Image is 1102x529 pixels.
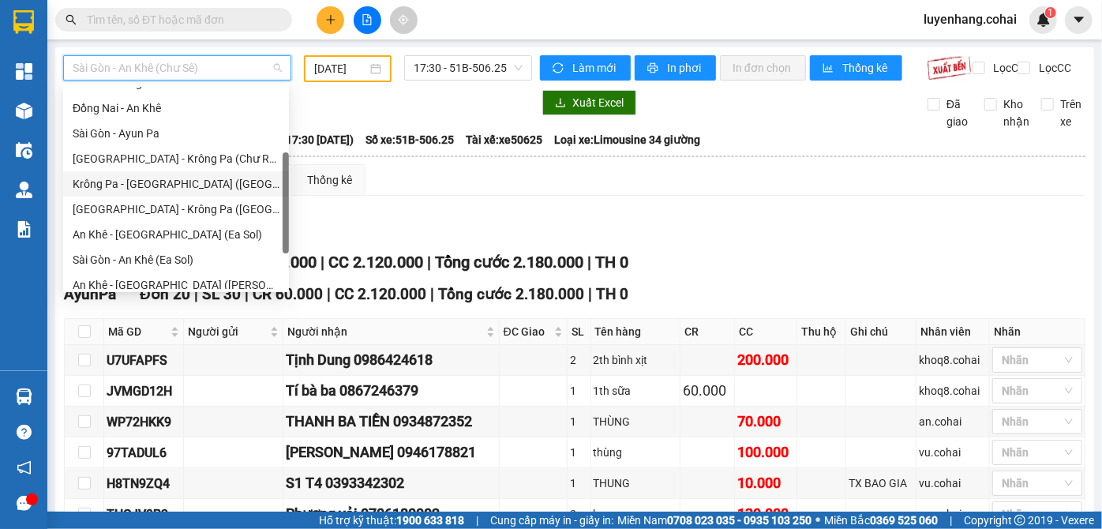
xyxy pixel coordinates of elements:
span: | [476,512,478,529]
span: message [17,496,32,511]
div: 2 [570,351,588,369]
img: dashboard-icon [16,63,32,80]
span: Lọc CC [1033,59,1074,77]
div: an.cohai [919,413,987,430]
div: Tí bà ba 0867246379 [286,380,496,402]
span: bar-chart [823,62,836,75]
span: Người gửi [188,323,267,340]
span: Thống kê [842,59,890,77]
div: JVMGD12H [107,381,181,401]
span: Người nhận [287,323,482,340]
span: copyright [1014,515,1025,526]
img: icon-new-feature [1036,13,1051,27]
span: | [430,285,434,303]
span: | [588,285,592,303]
button: syncLàm mới [540,55,631,81]
div: vu.cohai [919,475,987,492]
button: bar-chartThống kê [810,55,902,81]
span: | [427,253,431,272]
img: logo-vxr [13,10,34,34]
button: file-add [354,6,381,34]
th: CC [735,319,797,345]
th: Tên hàng [591,319,681,345]
span: Tài xế: xe50625 [466,131,542,148]
th: Nhân viên [916,319,990,345]
span: In phơi [667,59,703,77]
button: caret-down [1065,6,1093,34]
span: SL 30 [202,285,241,303]
div: Sài Gòn - Ayun Pa [63,121,289,146]
div: Đồng Nai - An Khê [73,99,279,117]
div: 2 [570,505,588,523]
div: An Khê - [GEOGRAPHIC_DATA] (Ea Sol) [73,226,279,243]
div: Sài Gòn - Krông Pa (Uar) [63,197,289,222]
div: An Khê - Sài Gòn (Chư Sê) [63,272,289,298]
div: an.cohai [919,505,987,523]
button: aim [390,6,418,34]
div: Thống kê [307,171,352,189]
span: plus [325,14,336,25]
strong: 0369 525 060 [870,514,938,527]
span: | [194,285,198,303]
div: [GEOGRAPHIC_DATA] - Krông Pa (Chư RCăm) [73,150,279,167]
th: SL [568,319,591,345]
div: THUNG [594,475,678,492]
sup: 1 [1045,7,1056,18]
div: WP72HKK9 [107,412,181,432]
div: vu.cohai [919,444,987,461]
div: Đồng Nai - An Khê [63,96,289,121]
div: 1 [570,413,588,430]
div: 2th bình xịt [594,351,678,369]
div: Krông Pa - [GEOGRAPHIC_DATA] ([GEOGRAPHIC_DATA]) [73,175,279,193]
span: question-circle [17,425,32,440]
div: 10.000 [737,472,794,494]
span: sync [553,62,566,75]
span: Số xe: 51B-506.25 [365,131,454,148]
span: caret-down [1072,13,1086,27]
span: notification [17,460,32,475]
span: Cung cấp máy in - giấy in: [490,512,613,529]
span: Chuyến: (17:30 [DATE]) [238,131,354,148]
div: THCJV9R2 [107,505,181,524]
div: Nhãn [994,323,1081,340]
div: THANH BA TIỀN 0934872352 [286,411,496,433]
div: 60.000 [683,380,731,402]
button: plus [317,6,344,34]
div: [GEOGRAPHIC_DATA] - Krông Pa ([GEOGRAPHIC_DATA]) [73,201,279,218]
div: Tịnh Dung 0986424618 [286,349,496,371]
div: 1 [570,475,588,492]
strong: 1900 633 818 [396,514,464,527]
span: TH 0 [595,253,628,272]
span: | [950,512,952,529]
span: 17:30 - 51B-506.25 [414,56,523,80]
input: 14/08/2025 [314,60,367,77]
div: Krông Pa - Sài Gòn (Uar) [63,171,289,197]
button: In đơn chọn [720,55,806,81]
span: Kho nhận [997,96,1036,130]
span: AyunPa [64,285,116,303]
div: 70.000 [737,411,794,433]
div: thùng [594,444,678,461]
span: TH 0 [596,285,628,303]
div: Phượng vải 0706180002 [286,503,496,525]
img: solution-icon [16,221,32,238]
span: ĐC Giao [504,323,551,340]
span: CC 2.120.000 [328,253,423,272]
span: Loại xe: Limousine 34 giường [554,131,700,148]
div: khoq8.cohai [919,351,987,369]
td: WP72HKK9 [104,407,184,437]
td: 97TADUL6 [104,437,184,468]
div: THÙNG [594,413,678,430]
span: CC 2.120.000 [335,285,426,303]
div: Sài Gòn - Ayun Pa [73,125,279,142]
td: U7UFAPFS [104,345,184,376]
div: S1 T4 0393342302 [286,472,496,494]
span: download [555,97,566,110]
span: Sài Gòn - An Khê (Chư Sê) [73,56,282,80]
div: H8TN9ZQ4 [107,474,181,493]
strong: 0708 023 035 - 0935 103 250 [667,514,812,527]
span: Hỗ trợ kỹ thuật: [319,512,464,529]
span: Đơn 20 [140,285,190,303]
span: | [587,253,591,272]
span: Tổng cước 2.180.000 [438,285,584,303]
